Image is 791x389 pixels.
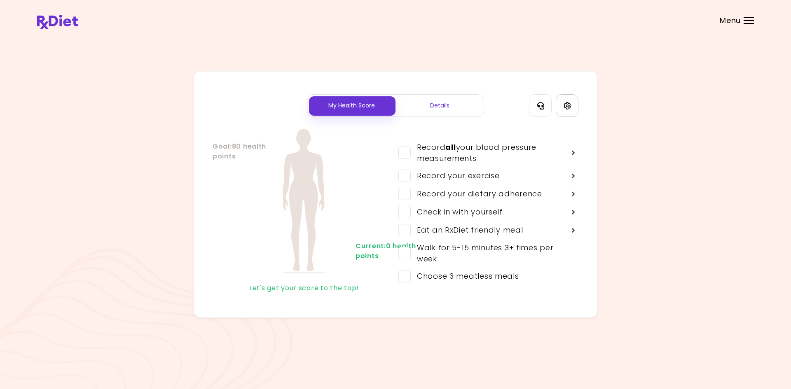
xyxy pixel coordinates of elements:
[411,242,568,264] div: Walk for 5-15 minutes 3+ times per week
[411,270,519,282] div: Choose 3 meatless meals
[445,142,456,152] strong: all
[356,241,388,261] div: Current : 0 health points
[556,94,578,117] a: Settings
[37,15,78,29] img: RxDiet
[411,206,503,217] div: Check in with yourself
[529,94,552,117] button: Contact Information
[720,17,741,24] span: Menu
[411,142,568,164] div: Record your blood pressure measurements
[213,142,246,161] div: Goal : 80 health points
[395,95,484,116] div: Details
[411,170,499,181] div: Record your exercise
[307,95,395,116] div: My Health Score
[411,188,542,199] div: Record your dietary adherence
[213,282,395,295] div: Let's get your score to the top!
[411,224,523,235] div: Eat an RxDiet friendly meal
